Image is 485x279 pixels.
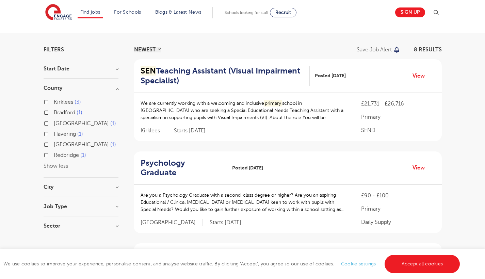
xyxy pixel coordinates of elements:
[361,113,435,121] p: Primary
[77,110,82,116] span: 1
[114,10,141,15] a: For Schools
[361,100,435,108] p: £21,731 - £26,716
[54,152,79,158] span: Redbridge
[141,158,222,178] h2: Psychology Graduate
[275,10,291,15] span: Recruit
[270,8,296,17] a: Recruit
[54,142,58,146] input: [GEOGRAPHIC_DATA] 1
[80,152,86,158] span: 1
[77,131,83,137] span: 1
[44,66,118,71] h3: Start Date
[54,131,76,137] span: Havering
[110,120,116,127] span: 1
[44,184,118,190] h3: City
[141,158,227,178] a: Psychology Graduate
[210,219,241,226] p: Starts [DATE]
[361,192,435,200] p: £90 - £100
[54,99,58,103] input: Kirklees 3
[141,66,310,86] a: SENTeaching Assistant (Visual Impairment Specialist)
[54,120,109,127] span: [GEOGRAPHIC_DATA]
[357,47,392,52] p: Save job alert
[385,255,460,273] a: Accept all cookies
[174,127,206,134] p: Starts [DATE]
[45,4,72,21] img: Engage Education
[315,72,346,79] span: Posted [DATE]
[413,163,430,172] a: View
[141,100,348,121] p: We are currently working with a welcoming and inclusive school in [GEOGRAPHIC_DATA] who are seeki...
[155,10,201,15] a: Blogs & Latest News
[361,126,435,134] p: SEND
[44,85,118,91] h3: County
[141,127,167,134] span: Kirklees
[264,100,282,107] mark: primary
[44,223,118,229] h3: Sector
[54,110,75,116] span: Bradford
[414,47,442,53] span: 8 RESULTS
[141,192,348,213] p: Are you a Psychology Graduate with a second-class degree or higher? Are you an aspiring Education...
[54,142,109,148] span: [GEOGRAPHIC_DATA]
[75,99,81,105] span: 3
[54,152,58,157] input: Redbridge 1
[357,47,401,52] button: Save job alert
[54,99,73,105] span: Kirklees
[361,205,435,213] p: Primary
[44,163,68,169] button: Show less
[44,204,118,209] h3: Job Type
[361,218,435,226] p: Daily Supply
[110,142,116,148] span: 1
[141,66,156,76] mark: SEN
[3,261,462,266] span: We use cookies to improve your experience, personalise content, and analyse website traffic. By c...
[395,7,425,17] a: Sign up
[141,66,304,86] h2: Teaching Assistant (Visual Impairment Specialist)
[80,10,100,15] a: Find jobs
[54,110,58,114] input: Bradford 1
[341,261,376,266] a: Cookie settings
[54,120,58,125] input: [GEOGRAPHIC_DATA] 1
[54,131,58,135] input: Havering 1
[141,219,203,226] span: [GEOGRAPHIC_DATA]
[232,164,263,171] span: Posted [DATE]
[413,71,430,80] a: View
[44,47,64,52] span: Filters
[225,10,269,15] span: Schools looking for staff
